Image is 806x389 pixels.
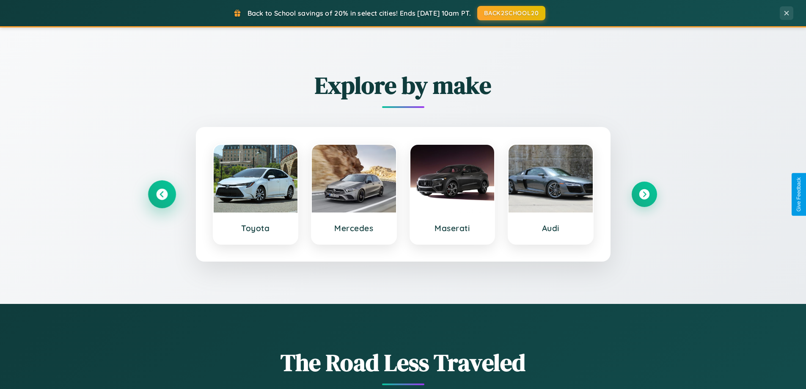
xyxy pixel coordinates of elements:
div: Give Feedback [796,177,802,212]
h3: Maserati [419,223,486,233]
h1: The Road Less Traveled [149,346,657,379]
h3: Mercedes [320,223,388,233]
span: Back to School savings of 20% in select cities! Ends [DATE] 10am PT. [248,9,471,17]
h3: Toyota [222,223,289,233]
button: BACK2SCHOOL20 [477,6,545,20]
h2: Explore by make [149,69,657,102]
h3: Audi [517,223,584,233]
